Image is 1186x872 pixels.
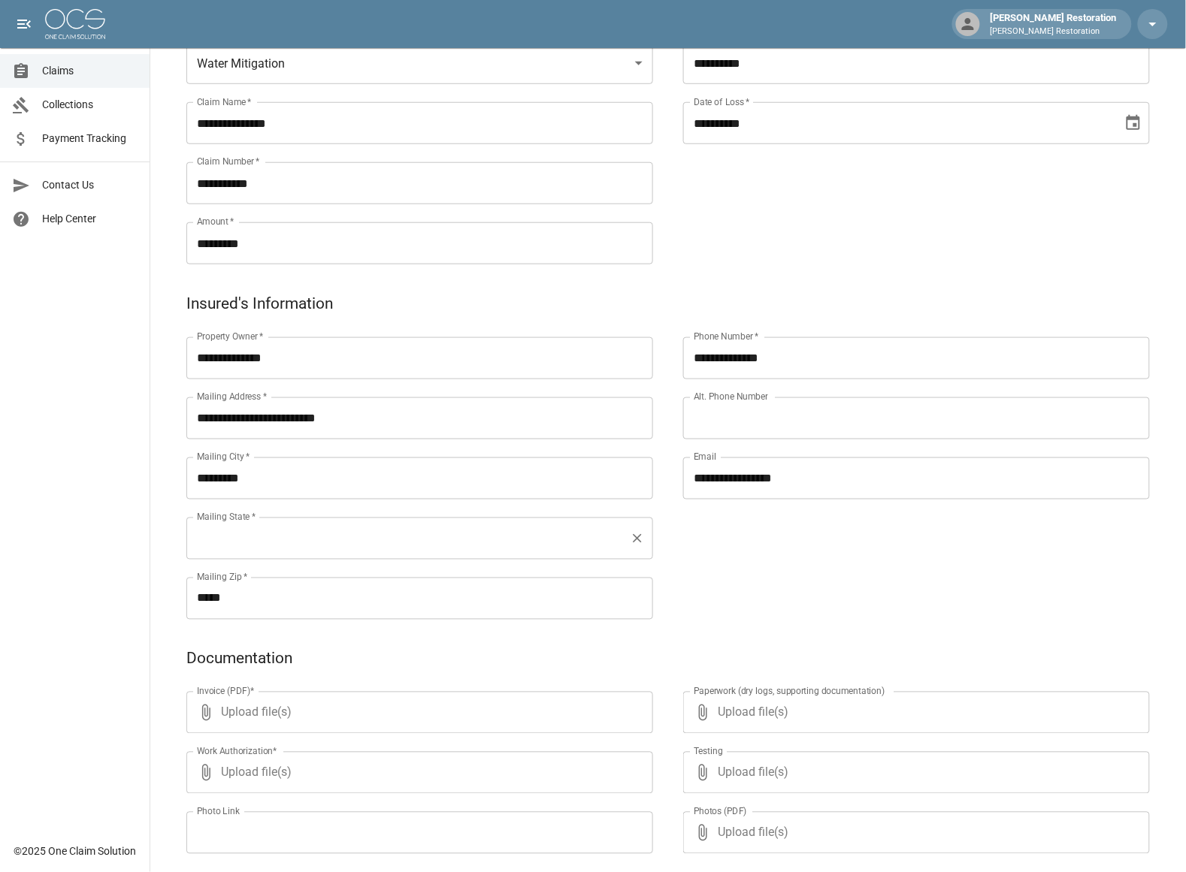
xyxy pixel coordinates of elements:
button: Choose date, selected date is Sep 30, 2025 [1118,108,1148,138]
label: Property Owner [197,330,264,343]
label: Mailing City [197,451,250,463]
div: [PERSON_NAME] Restoration [985,11,1123,38]
span: Upload file(s) [718,812,1109,854]
label: Claim Name [197,95,252,108]
span: Upload file(s) [221,692,613,734]
label: Alt. Phone Number [694,391,768,403]
label: Phone Number [694,330,758,343]
label: Amount [197,216,234,228]
div: Water Mitigation [186,42,653,84]
span: Help Center [42,211,138,227]
label: Photo Link [197,805,240,818]
label: Testing [694,745,723,758]
span: Contact Us [42,177,138,193]
label: Email [694,451,716,463]
button: open drawer [9,9,39,39]
label: Paperwork (dry logs, supporting documentation) [694,685,885,698]
label: Mailing State [197,511,256,524]
label: Mailing Zip [197,571,248,584]
span: Upload file(s) [718,692,1109,734]
span: Claims [42,63,138,79]
label: Claim Number [197,155,259,168]
span: Upload file(s) [718,752,1109,794]
label: Mailing Address [197,391,267,403]
span: Collections [42,97,138,113]
label: Photos (PDF) [694,805,747,818]
label: Work Authorization* [197,745,277,758]
p: [PERSON_NAME] Restoration [991,26,1117,38]
button: Clear [627,528,648,549]
img: ocs-logo-white-transparent.png [45,9,105,39]
div: © 2025 One Claim Solution [14,844,136,859]
span: Upload file(s) [221,752,613,794]
label: Date of Loss [694,95,750,108]
span: Payment Tracking [42,131,138,146]
label: Invoice (PDF)* [197,685,255,698]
